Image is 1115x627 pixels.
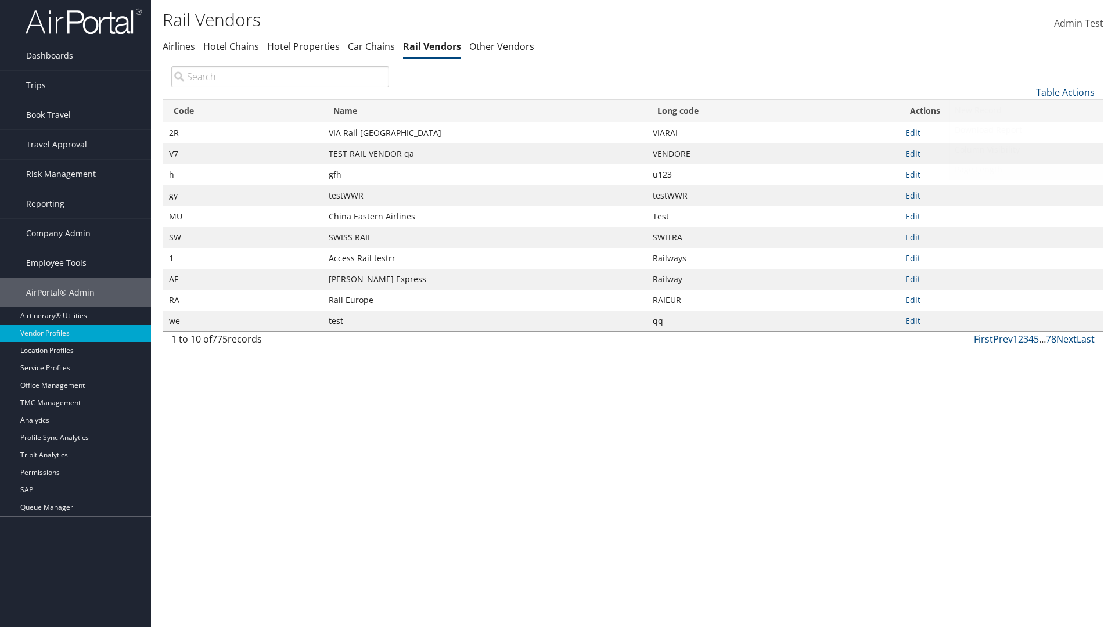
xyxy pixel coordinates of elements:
[26,41,73,70] span: Dashboards
[950,120,1103,140] a: Download Report
[26,100,71,129] span: Book Travel
[26,130,87,159] span: Travel Approval
[950,100,1103,120] a: New Record
[950,140,1103,160] a: Column Visibility
[26,248,87,278] span: Employee Tools
[26,160,96,189] span: Risk Management
[950,160,1103,179] a: Page Length
[26,71,46,100] span: Trips
[26,219,91,248] span: Company Admin
[26,278,95,307] span: AirPortal® Admin
[26,8,142,35] img: airportal-logo.png
[26,189,64,218] span: Reporting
